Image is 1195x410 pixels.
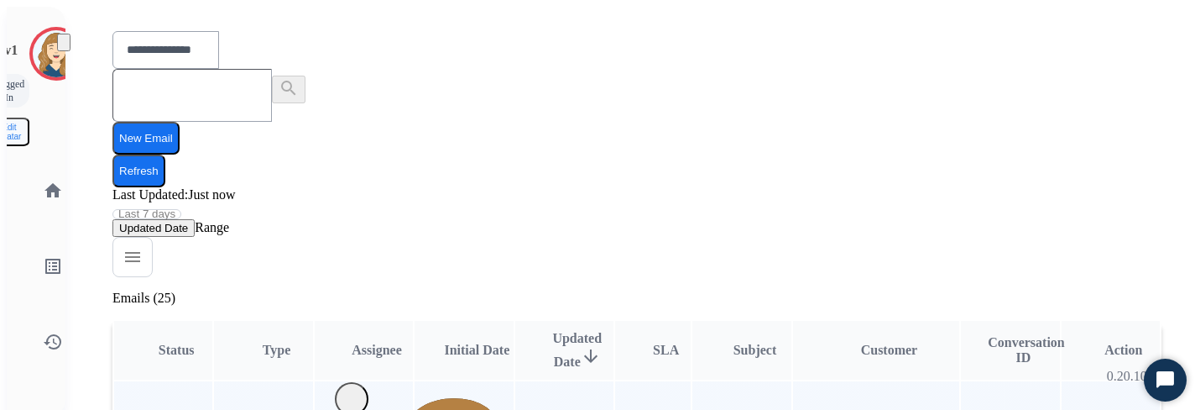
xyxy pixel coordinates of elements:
[123,247,143,267] mat-icon: menu
[552,331,602,369] span: Updated Date
[159,343,195,357] span: Status
[112,291,1161,306] p: Emails (25)
[188,187,235,202] span: Just now
[112,187,188,202] span: Last Updated:
[444,343,509,357] span: Initial Date
[43,256,63,276] mat-icon: list_alt
[43,181,63,201] mat-icon: home
[43,332,63,352] mat-icon: history
[112,155,165,187] button: Refresh
[112,220,229,234] span: Range
[118,211,175,218] span: Last 7 days
[1155,370,1177,392] svg: Open Chat
[112,219,195,237] button: Updated Date
[263,343,290,357] span: Type
[1062,321,1160,380] th: Action
[33,30,80,77] img: avatar
[1107,366,1178,386] p: 0.20.1027RC
[653,343,679,357] span: SLA
[581,346,601,366] mat-icon: arrow_downward
[988,335,1065,365] span: Conversation ID
[733,343,777,357] span: Subject
[1144,359,1187,402] button: Start Chat
[112,122,180,155] button: New Email
[861,343,918,357] span: Customer
[279,78,299,98] mat-icon: search
[112,209,181,219] button: Last 7 days
[352,343,402,357] span: Assignee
